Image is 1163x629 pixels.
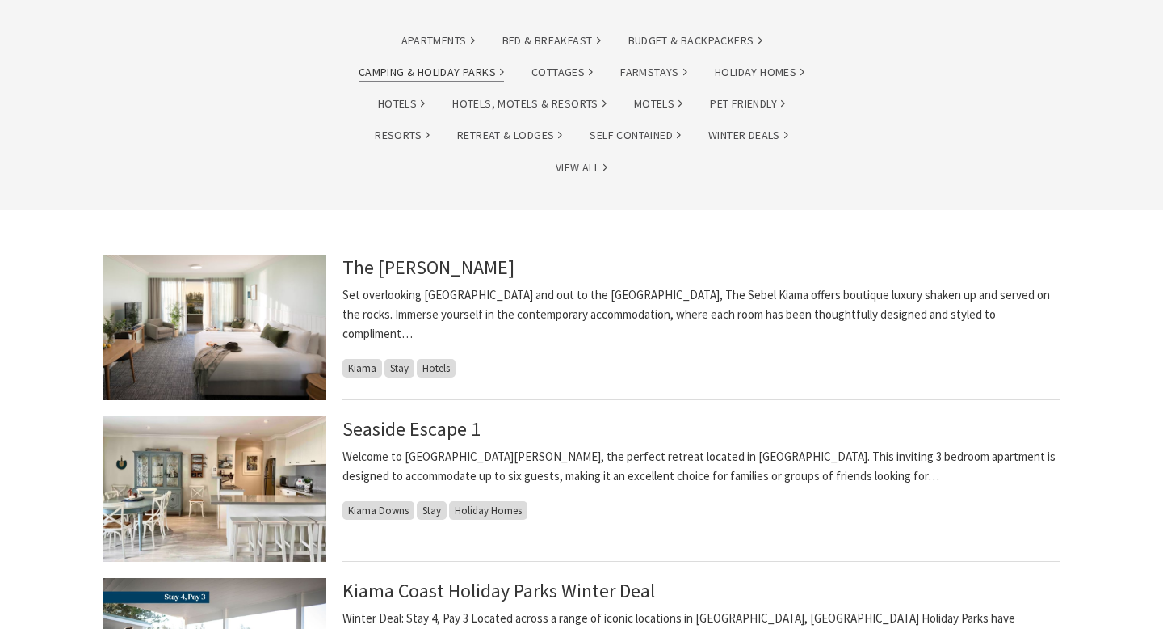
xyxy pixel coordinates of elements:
a: Hotels, Motels & Resorts [452,95,607,113]
span: Stay [384,359,414,378]
a: Apartments [401,32,475,50]
span: Stay [417,501,447,520]
a: Holiday Homes [715,63,804,82]
p: Welcome to [GEOGRAPHIC_DATA][PERSON_NAME], the perfect retreat located in [GEOGRAPHIC_DATA]. This... [342,447,1060,486]
img: Deluxe Balcony Room [103,255,326,400]
a: Retreat & Lodges [457,126,562,145]
a: Hotels [378,95,425,113]
a: Pet Friendly [710,95,785,113]
span: Holiday Homes [449,501,527,520]
a: Motels [634,95,682,113]
span: Kiama Downs [342,501,414,520]
a: Cottages [531,63,593,82]
p: Set overlooking [GEOGRAPHIC_DATA] and out to the [GEOGRAPHIC_DATA], The Sebel Kiama offers boutiq... [342,285,1060,344]
span: Kiama [342,359,382,378]
a: Bed & Breakfast [502,32,601,50]
a: Farmstays [620,63,687,82]
a: Kiama Coast Holiday Parks Winter Deal [342,578,655,603]
a: The [PERSON_NAME] [342,255,514,280]
a: Camping & Holiday Parks [359,63,504,82]
a: Resorts [375,126,430,145]
span: Hotels [417,359,456,378]
a: Self Contained [590,126,681,145]
a: Budget & backpackers [628,32,762,50]
a: Winter Deals [708,126,788,145]
a: View All [556,158,607,177]
a: Seaside Escape 1 [342,416,481,441]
